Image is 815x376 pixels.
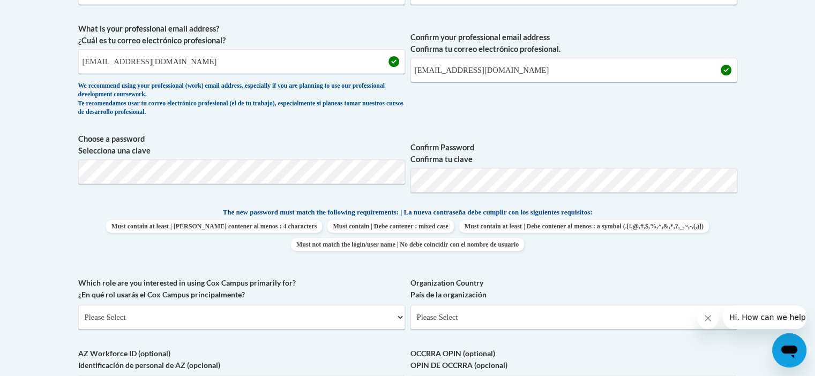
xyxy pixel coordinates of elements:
span: Must not match the login/user name | No debe coincidir con el nombre de usuario [291,238,524,251]
iframe: Close message [697,308,719,329]
span: The new password must match the following requirements: | La nueva contraseña debe cumplir con lo... [223,208,593,217]
label: Which role are you interested in using Cox Campus primarily for? ¿En qué rol usarás el Cox Campus... [78,277,405,301]
input: Metadata input [78,49,405,74]
span: Must contain at least | Debe contener al menos : a symbol (.[!,@,#,$,%,^,&,*,?,_,~,-,(,)]) [459,220,709,233]
label: What is your professional email address? ¿Cuál es tu correo electrónico profesional? [78,23,405,47]
label: Choose a password Selecciona una clave [78,133,405,157]
label: OCCRRA OPIN (optional) OPIN DE OCCRRA (opcional) [410,348,737,371]
span: Must contain at least | [PERSON_NAME] contener al menos : 4 characters [106,220,322,233]
span: Hi. How can we help? [6,7,87,16]
label: AZ Workforce ID (optional) Identificación de personal de AZ (opcional) [78,348,405,371]
input: Required [410,58,737,82]
iframe: Button to launch messaging window [772,333,806,367]
span: Must contain | Debe contener : mixed case [327,220,453,233]
iframe: Message from company [723,305,806,329]
div: We recommend using your professional (work) email address, especially if you are planning to use ... [78,82,405,117]
label: Confirm Password Confirma tu clave [410,142,737,165]
label: Confirm your professional email address Confirma tu correo electrónico profesional. [410,32,737,55]
label: Organization Country País de la organización [410,277,737,301]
